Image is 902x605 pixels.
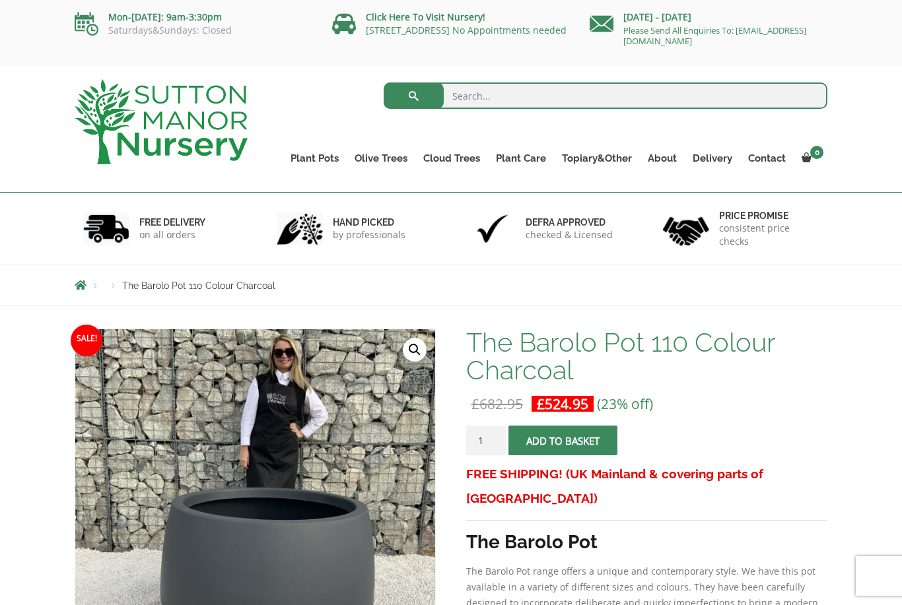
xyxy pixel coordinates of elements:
h6: Defra approved [526,216,613,228]
img: 2.jpg [277,212,323,245]
a: [STREET_ADDRESS] No Appointments needed [366,24,567,36]
button: Add to basket [508,426,617,455]
p: consistent price checks [719,222,819,248]
a: Click Here To Visit Nursery! [366,11,485,23]
h6: FREE DELIVERY [139,216,205,228]
p: by professionals [333,228,405,241]
a: Olive Trees [347,149,415,168]
a: Cloud Trees [415,149,488,168]
a: About [640,149,685,168]
span: £ [537,395,545,413]
strong: The Barolo Pot [466,531,598,553]
a: 0 [794,149,827,168]
a: Delivery [685,149,740,168]
a: Contact [740,149,794,168]
h6: Price promise [719,210,819,222]
a: View full-screen image gallery [403,338,427,362]
span: £ [471,395,479,413]
span: Sale! [71,325,102,356]
a: Topiary&Other [554,149,640,168]
p: [DATE] - [DATE] [590,9,827,25]
a: Please Send All Enquiries To: [EMAIL_ADDRESS][DOMAIN_NAME] [623,24,806,47]
a: Plant Care [488,149,554,168]
h6: hand picked [333,216,405,228]
img: logo [75,79,248,164]
a: Plant Pots [283,149,347,168]
img: 4.jpg [663,208,709,249]
p: checked & Licensed [526,228,613,241]
img: 3.jpg [469,212,516,245]
input: Product quantity [466,426,506,455]
bdi: 682.95 [471,395,523,413]
p: Saturdays&Sundays: Closed [75,25,312,36]
img: 1.jpg [83,212,129,245]
span: The Barolo Pot 110 Colour Charcoal [122,280,275,291]
nav: Breadcrumbs [75,280,827,290]
h1: The Barolo Pot 110 Colour Charcoal [466,329,827,384]
bdi: 524.95 [537,395,588,413]
span: 0 [810,146,823,159]
p: on all orders [139,228,205,241]
p: Mon-[DATE]: 9am-3:30pm [75,9,312,25]
span: (23% off) [597,395,653,413]
input: Search... [384,82,828,109]
h3: FREE SHIPPING! (UK Mainland & covering parts of [GEOGRAPHIC_DATA]) [466,462,827,511]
